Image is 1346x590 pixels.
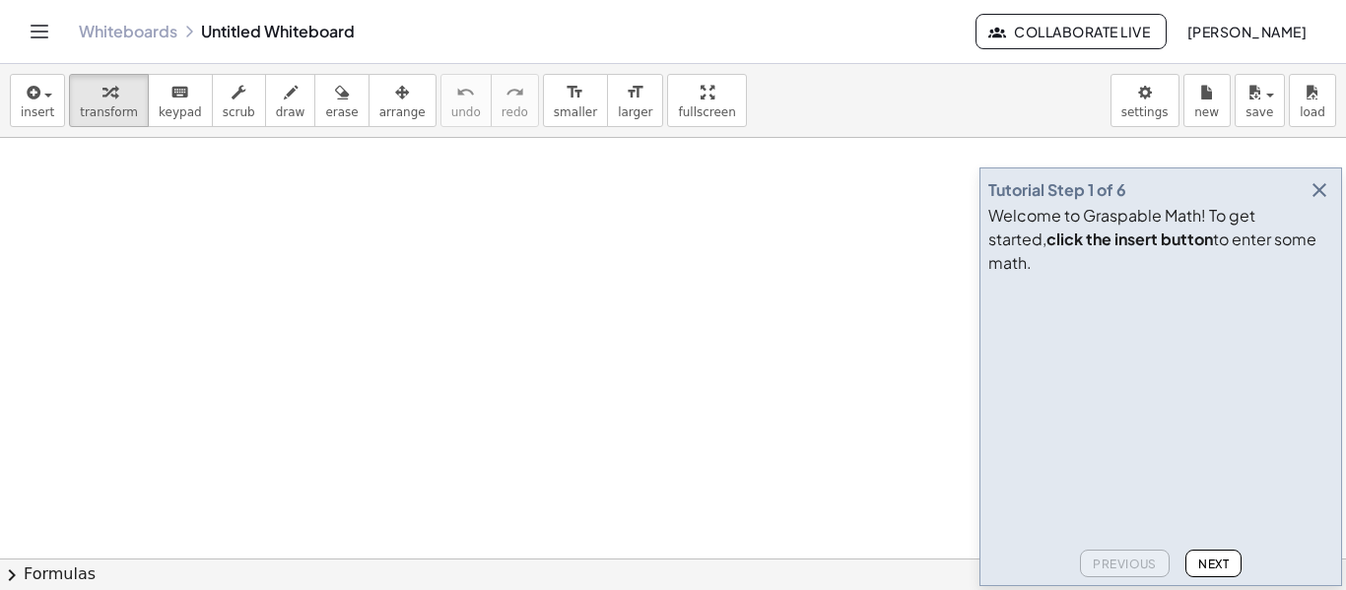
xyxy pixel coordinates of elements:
[456,81,475,104] i: undo
[988,178,1126,202] div: Tutorial Step 1 of 6
[976,14,1167,49] button: Collaborate Live
[1121,105,1169,119] span: settings
[667,74,746,127] button: fullscreen
[1235,74,1285,127] button: save
[212,74,266,127] button: scrub
[369,74,437,127] button: arrange
[1300,105,1325,119] span: load
[24,16,55,47] button: Toggle navigation
[276,105,305,119] span: draw
[1245,105,1273,119] span: save
[626,81,644,104] i: format_size
[491,74,539,127] button: redoredo
[21,105,54,119] span: insert
[618,105,652,119] span: larger
[314,74,369,127] button: erase
[992,23,1150,40] span: Collaborate Live
[325,105,358,119] span: erase
[505,81,524,104] i: redo
[1046,229,1213,249] b: click the insert button
[1289,74,1336,127] button: load
[223,105,255,119] span: scrub
[170,81,189,104] i: keyboard
[1183,74,1231,127] button: new
[69,74,149,127] button: transform
[79,22,177,41] a: Whiteboards
[566,81,584,104] i: format_size
[265,74,316,127] button: draw
[80,105,138,119] span: transform
[607,74,663,127] button: format_sizelarger
[1194,105,1219,119] span: new
[988,204,1333,275] div: Welcome to Graspable Math! To get started, to enter some math.
[554,105,597,119] span: smaller
[379,105,426,119] span: arrange
[451,105,481,119] span: undo
[543,74,608,127] button: format_sizesmaller
[1198,557,1229,571] span: Next
[159,105,202,119] span: keypad
[10,74,65,127] button: insert
[1186,23,1307,40] span: [PERSON_NAME]
[1171,14,1322,49] button: [PERSON_NAME]
[440,74,492,127] button: undoundo
[1110,74,1179,127] button: settings
[678,105,735,119] span: fullscreen
[148,74,213,127] button: keyboardkeypad
[502,105,528,119] span: redo
[1185,550,1242,577] button: Next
